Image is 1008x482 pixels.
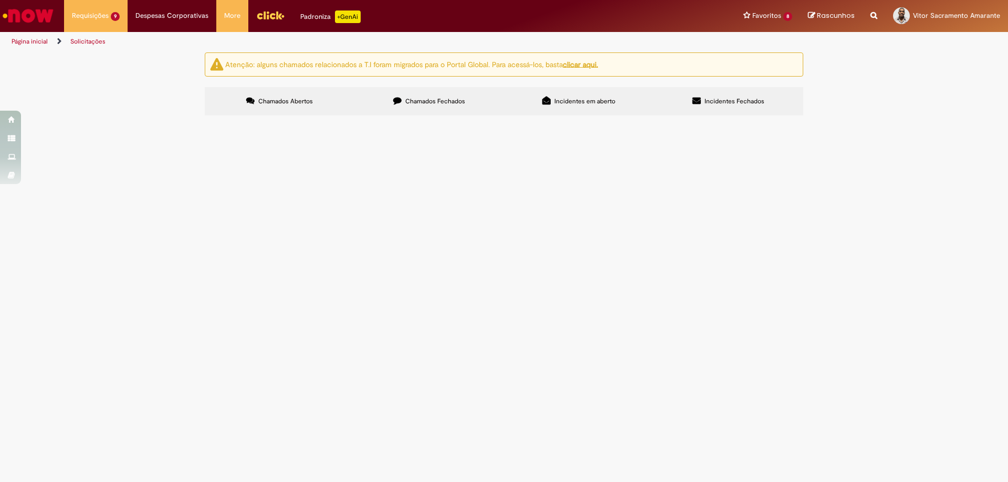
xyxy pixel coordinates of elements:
span: Requisições [72,10,109,21]
a: clicar aqui. [563,59,598,69]
span: 8 [783,12,792,21]
img: ServiceNow [1,5,55,26]
img: click_logo_yellow_360x200.png [256,7,285,23]
span: Despesas Corporativas [135,10,208,21]
a: Solicitações [70,37,106,46]
span: Favoritos [752,10,781,21]
a: Rascunhos [808,11,855,21]
span: Vitor Sacramento Amarante [913,11,1000,20]
span: Incidentes Fechados [705,97,764,105]
a: Página inicial [12,37,48,46]
span: More [224,10,240,21]
ng-bind-html: Atenção: alguns chamados relacionados a T.I foram migrados para o Portal Global. Para acessá-los,... [225,59,598,69]
p: +GenAi [335,10,361,23]
div: Padroniza [300,10,361,23]
span: 9 [111,12,120,21]
ul: Trilhas de página [8,32,664,51]
span: Incidentes em aberto [554,97,615,105]
span: Chamados Fechados [405,97,465,105]
span: Rascunhos [817,10,855,20]
span: Chamados Abertos [258,97,313,105]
